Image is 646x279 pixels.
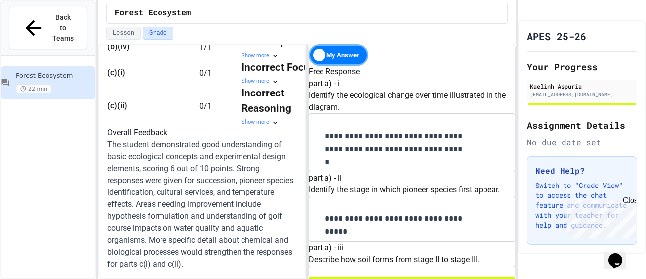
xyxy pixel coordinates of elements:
[204,42,212,52] span: / 1
[16,72,93,80] span: Forest Ecosystem
[242,52,331,60] div: Show more
[530,82,634,91] div: Kaelinh Aspuria
[309,78,515,90] h6: part a) - i
[527,136,637,148] div: No due date set
[51,12,75,44] span: Back to Teams
[242,61,315,73] strong: Incorrect Focus
[115,7,191,19] span: Forest Ecosystem
[199,42,204,52] span: 1
[106,27,141,40] button: Lesson
[242,87,291,114] strong: Incorrect Reasoning
[309,242,515,254] h6: part a) - iii
[309,90,515,113] p: Identify the ecological change over time illustrated in the diagram.
[527,118,637,132] h2: Assignment Details
[107,41,182,53] div: (b)(iv)
[242,77,331,86] div: Show more
[530,91,634,98] div: [EMAIL_ADDRESS][DOMAIN_NAME]
[107,139,297,270] p: The student demonstrated good understanding of basic ecological concepts and experimental design ...
[242,36,324,48] strong: Clear Explanation
[204,68,212,77] span: / 1
[143,27,173,40] button: Grade
[604,239,636,269] iframe: chat widget
[199,101,204,111] span: 0
[535,181,629,230] p: Switch to "Grade View" to access the chat feature and communicate with your teacher for help and ...
[564,196,636,238] iframe: chat widget
[309,66,515,78] h6: Free Response
[535,165,629,177] h3: Need Help?
[199,68,204,77] span: 0
[309,172,515,184] h6: part a) - ii
[527,60,637,74] h2: Your Progress
[107,67,182,79] div: (c)(i)
[309,184,515,196] p: Identify the stage in which pioneer species first appear.
[107,127,297,139] h6: Overall Feedback
[204,101,212,111] span: / 1
[9,7,87,49] button: Back to Teams
[107,100,182,112] div: (c)(ii)
[309,254,515,266] p: Describe how soil forms from stage II to stage III.
[527,29,586,43] h1: APES 25-26
[16,84,52,93] span: 22 min
[4,4,69,63] div: Chat with us now!Close
[242,118,331,127] div: Show more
